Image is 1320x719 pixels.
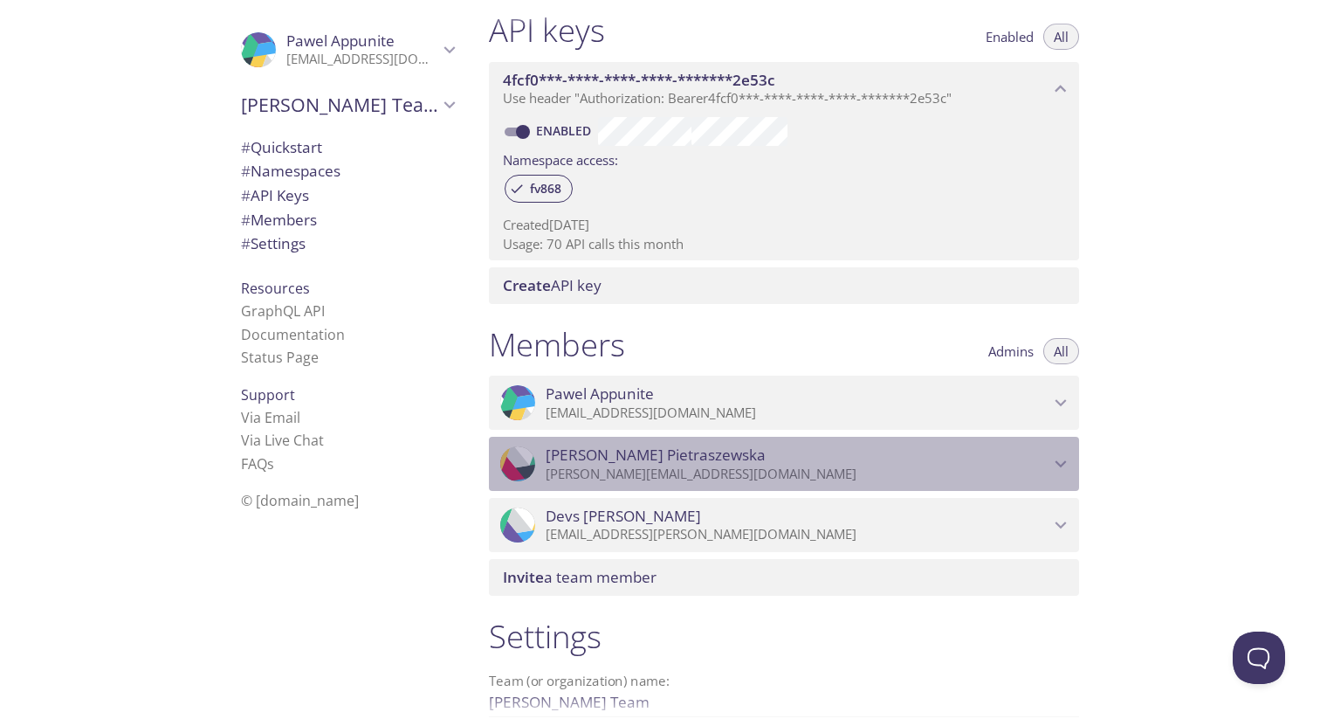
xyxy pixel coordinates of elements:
[227,21,468,79] div: Pawel Appunite
[489,559,1079,596] div: Invite a team member
[227,82,468,128] div: Haver Team
[975,24,1044,50] button: Enabled
[503,567,544,587] span: Invite
[241,233,306,253] span: Settings
[241,210,317,230] span: Members
[489,437,1079,491] div: Barbara Pietraszewska
[241,210,251,230] span: #
[241,137,251,157] span: #
[241,93,438,117] span: [PERSON_NAME] Team
[489,617,1079,656] h1: Settings
[241,348,319,367] a: Status Page
[241,233,251,253] span: #
[227,135,468,160] div: Quickstart
[503,146,618,171] label: Namespace access:
[489,267,1079,304] div: Create API Key
[1233,632,1285,684] iframe: Help Scout Beacon - Open
[489,376,1079,430] div: Pawel Appunite
[241,385,295,404] span: Support
[503,275,551,295] span: Create
[241,161,251,181] span: #
[489,674,670,688] label: Team (or organization) name:
[241,408,300,427] a: Via Email
[489,10,605,50] h1: API keys
[241,161,340,181] span: Namespaces
[533,122,598,139] a: Enabled
[227,183,468,208] div: API Keys
[546,384,654,404] span: Pawel Appunite
[241,279,310,298] span: Resources
[489,498,1079,552] div: Devs Haver
[503,235,1065,253] p: Usage: 70 API calls this month
[546,466,1049,483] p: [PERSON_NAME][EMAIL_ADDRESS][DOMAIN_NAME]
[227,159,468,183] div: Namespaces
[286,51,438,68] p: [EMAIL_ADDRESS][DOMAIN_NAME]
[489,325,625,364] h1: Members
[286,31,395,51] span: Pawel Appunite
[267,454,274,474] span: s
[505,175,573,203] div: fv868
[241,137,322,157] span: Quickstart
[241,185,309,205] span: API Keys
[241,185,251,205] span: #
[241,491,359,510] span: © [DOMAIN_NAME]
[503,216,1065,234] p: Created [DATE]
[1043,24,1079,50] button: All
[503,275,602,295] span: API key
[227,208,468,232] div: Members
[241,454,274,474] a: FAQ
[241,325,345,344] a: Documentation
[241,301,325,321] a: GraphQL API
[546,526,1049,543] p: [EMAIL_ADDRESS][PERSON_NAME][DOMAIN_NAME]
[1043,338,1079,364] button: All
[503,567,657,587] span: a team member
[978,338,1044,364] button: Admins
[241,431,324,450] a: Via Live Chat
[227,232,468,256] div: Team Settings
[546,404,1049,422] p: [EMAIL_ADDRESS][DOMAIN_NAME]
[519,181,572,197] span: fv868
[546,507,701,526] span: Devs [PERSON_NAME]
[546,446,766,465] span: [PERSON_NAME] Pietraszewska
